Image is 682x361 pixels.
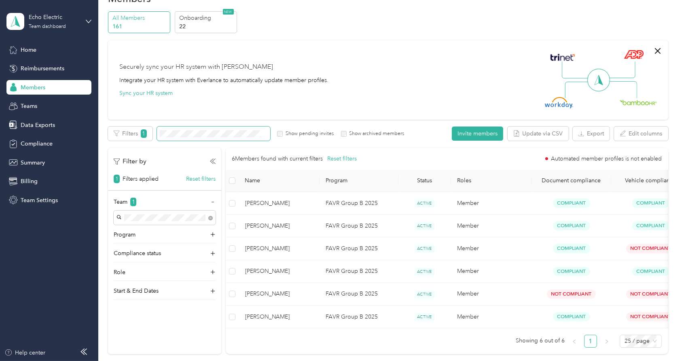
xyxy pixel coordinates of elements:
span: [PERSON_NAME] [245,267,313,276]
p: Filter by [114,156,146,167]
p: Team [114,198,127,206]
img: Line Left Down [565,81,593,98]
button: Reset filters [186,175,216,183]
td: Member [451,306,532,328]
span: Not Compliant [547,289,596,299]
p: Start & End Dates [114,287,159,295]
span: [PERSON_NAME] [245,312,313,321]
span: Not Compliant [626,312,675,321]
span: ACTIVE [415,268,435,276]
td: FAVR Group B 2025 [320,237,398,260]
td: Michael T. Allen [239,306,320,328]
th: Roles [451,170,532,192]
button: Help center [4,348,46,357]
th: Name [239,170,320,192]
p: Role [114,268,125,277]
td: Bryan K. Simpson [239,237,320,260]
p: Filters applied [123,175,159,183]
td: Member [451,192,532,215]
img: Trinet [549,52,577,63]
li: 1 [584,335,597,348]
label: Show pending invites [283,130,334,137]
span: Compliant [632,198,669,208]
img: Line Right Up [607,61,635,78]
td: FAVR Group B 2025 [320,260,398,283]
span: left [572,339,577,344]
iframe: Everlance-gr Chat Button Frame [637,316,682,361]
a: 1 [585,335,597,347]
span: [PERSON_NAME] [245,222,313,230]
div: Document compliance [538,177,605,184]
th: Status [398,170,451,192]
span: 25 / page [625,335,657,347]
span: Automated member profiles is not enabled [551,156,662,162]
span: NEW [223,9,234,15]
span: Name [245,177,313,184]
td: Member [451,215,532,237]
span: Compliant [553,267,590,276]
td: Christopher S. Hughes [239,283,320,306]
td: William L. Atherton [239,192,320,215]
span: [PERSON_NAME] [245,244,313,253]
li: Next Page [600,335,613,348]
button: Update via CSV [508,127,569,141]
button: Invite members [452,127,503,141]
span: Compliant [553,221,590,230]
span: ACTIVE [415,222,435,230]
label: Show archived members [347,130,405,137]
div: Echo Electric [29,13,79,21]
span: 1 [114,175,120,183]
td: FAVR Group B 2025 [320,215,398,237]
img: Workday [545,97,573,108]
span: Team Settings [21,196,58,205]
span: right [604,339,609,344]
span: Teams [21,102,37,110]
div: Securely sync your HR system with [PERSON_NAME] [119,62,273,72]
button: Export [573,127,610,141]
span: Compliant [632,221,669,230]
span: Billing [21,177,38,186]
span: Data Exports [21,121,55,129]
span: Compliance [21,139,53,148]
td: FAVR Group B 2025 [320,306,398,328]
span: Compliant [553,244,590,253]
td: FAVR Group B 2025 [320,192,398,215]
span: Compliant [632,267,669,276]
div: Integrate your HR system with Everlance to automatically update member profiles. [119,76,328,84]
span: ACTIVE [415,313,435,321]
td: Member [451,237,532,260]
span: ACTIVE [415,199,435,208]
span: Summary [21,158,45,167]
button: Reset filters [327,154,357,163]
td: Shane L. Buckler [239,215,320,237]
td: FAVR Group B 2025 [320,283,398,306]
th: Program [320,170,398,192]
p: 22 [179,22,234,31]
p: All Members [113,14,168,22]
button: left [568,335,581,348]
span: Compliant [553,198,590,208]
span: Reimbursements [21,64,64,73]
p: Onboarding [179,14,234,22]
button: Sync your HR system [119,89,173,97]
td: Troy R. Massey [239,260,320,283]
td: Member [451,283,532,306]
img: Line Right Down [609,81,637,99]
button: Edit columns [614,127,668,141]
span: 1 [130,198,136,206]
p: Program [114,230,136,239]
td: Member [451,260,532,283]
span: Home [21,46,36,54]
span: ACTIVE [415,290,435,299]
span: 1 [141,129,147,138]
div: Page Size [620,335,662,348]
span: Not Compliant [626,289,675,299]
span: Not Compliant [626,244,675,253]
span: Compliant [553,312,590,321]
div: Team dashboard [29,24,66,29]
span: ACTIVE [415,245,435,253]
img: ADP [624,50,644,59]
p: 161 [113,22,168,31]
span: Members [21,83,45,92]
